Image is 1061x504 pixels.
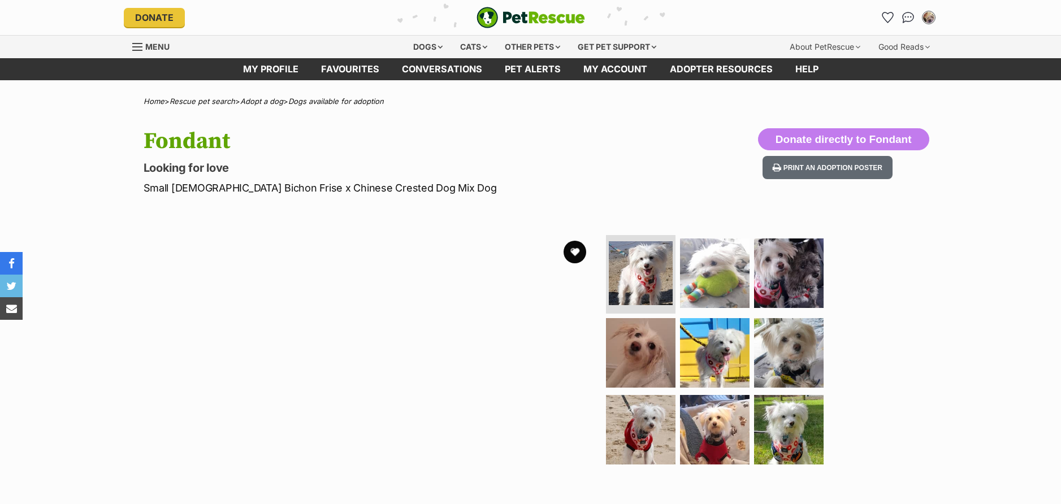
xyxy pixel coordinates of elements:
span: Menu [145,42,170,51]
div: > > > [115,97,946,106]
a: Donate [124,8,185,27]
a: conversations [391,58,493,80]
a: Favourites [310,58,391,80]
button: Print an adoption poster [763,156,893,179]
div: Other pets [497,36,568,58]
a: Pet alerts [493,58,572,80]
a: Help [784,58,830,80]
div: Get pet support [570,36,664,58]
img: Photo of Fondant [754,238,824,308]
ul: Account quick links [879,8,938,27]
div: Cats [452,36,495,58]
a: My account [572,58,659,80]
img: chat-41dd97257d64d25036548639549fe6c8038ab92f7586957e7f3b1b290dea8141.svg [902,12,914,23]
p: Small [DEMOGRAPHIC_DATA] Bichon Frise x Chinese Crested Dog Mix Dog [144,180,622,195]
img: Photo of Fondant [754,395,824,464]
p: Looking for love [144,160,622,176]
a: PetRescue [477,7,585,28]
img: Photo of Fondant [754,318,824,388]
img: Photo of Fondant [606,318,675,388]
div: Good Reads [871,36,938,58]
div: About PetRescue [782,36,868,58]
div: Dogs [405,36,451,58]
a: Menu [132,36,177,56]
a: Adopt a dog [240,97,283,106]
img: logo-e224e6f780fb5917bec1dbf3a21bbac754714ae5b6737aabdf751b685950b380.svg [477,7,585,28]
img: Photo of Fondant [609,241,673,305]
button: My account [920,8,938,27]
img: Photo of Fondant [606,395,675,464]
a: Adopter resources [659,58,784,80]
h1: Fondant [144,128,622,154]
img: Simone Ward profile pic [923,12,934,23]
a: Favourites [879,8,897,27]
a: Rescue pet search [170,97,235,106]
a: Dogs available for adoption [288,97,384,106]
button: favourite [564,241,586,263]
a: Home [144,97,164,106]
img: Photo of Fondant [680,318,750,388]
img: Photo of Fondant [680,395,750,464]
a: Conversations [899,8,917,27]
a: My profile [232,58,310,80]
img: Photo of Fondant [680,238,750,308]
button: Donate directly to Fondant [758,128,929,151]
